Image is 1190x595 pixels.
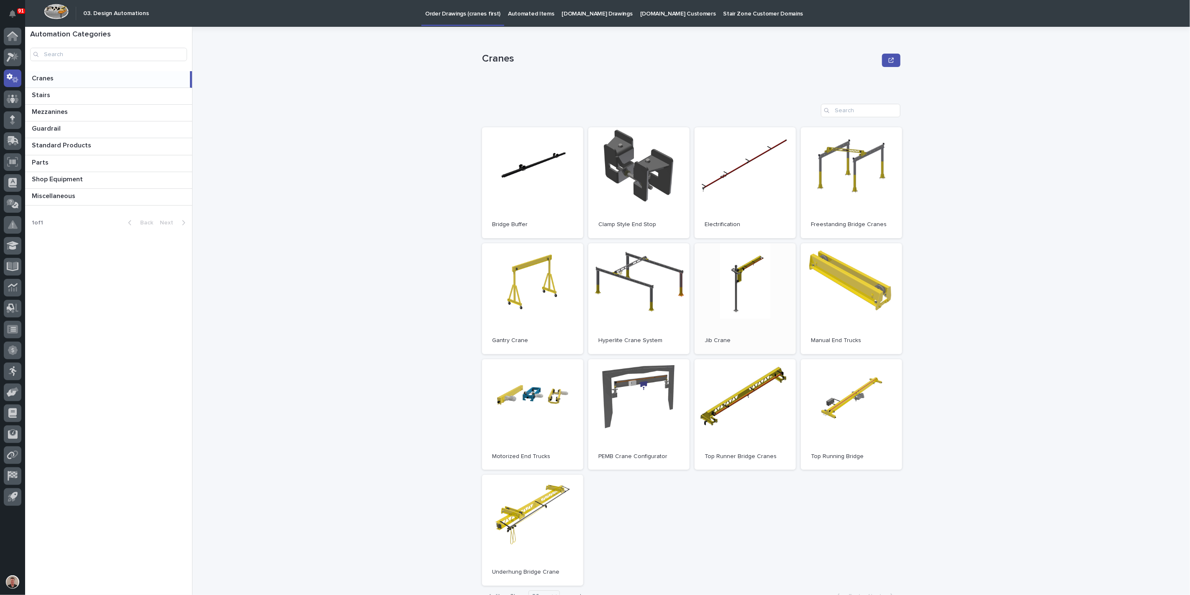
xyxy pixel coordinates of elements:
[25,189,192,206] a: MiscellaneousMiscellaneous
[32,106,69,116] p: Mezzanines
[32,191,77,200] p: Miscellaneous
[10,10,21,23] div: Notifications91
[25,121,192,138] a: GuardrailGuardrail
[121,219,156,227] button: Back
[492,453,573,460] p: Motorized End Trucks
[32,90,52,99] p: Stairs
[811,453,892,460] p: Top Running Bridge
[588,127,690,238] a: Clamp Style End Stop
[25,138,192,155] a: Standard ProductsStandard Products
[18,8,24,14] p: 91
[25,213,50,233] p: 1 of 1
[25,88,192,105] a: StairsStairs
[705,453,786,460] p: Top Runner Bridge Cranes
[598,221,680,228] p: Clamp Style End Stop
[482,53,879,65] p: Cranes
[30,48,187,61] input: Search
[801,243,902,354] a: Manual End Trucks
[4,573,21,591] button: users-avatar
[32,73,55,82] p: Cranes
[156,219,192,227] button: Next
[4,5,21,23] button: Notifications
[44,4,69,19] img: Workspace Logo
[598,337,680,344] p: Hyperlite Crane System
[588,243,690,354] a: Hyperlite Crane System
[705,221,786,228] p: Electrification
[492,337,573,344] p: Gantry Crane
[492,569,573,576] p: Underhung Bridge Crane
[25,105,192,121] a: MezzaninesMezzanines
[482,475,583,586] a: Underhung Bridge Crane
[25,172,192,189] a: Shop EquipmentShop Equipment
[695,127,796,238] a: Electrification
[32,140,93,149] p: Standard Products
[588,359,690,470] a: PEMB Crane Configurator
[598,453,680,460] p: PEMB Crane Configurator
[695,359,796,470] a: Top Runner Bridge Cranes
[811,337,892,344] p: Manual End Trucks
[25,155,192,172] a: PartsParts
[492,221,573,228] p: Bridge Buffer
[695,243,796,354] a: Jib Crane
[30,30,187,39] h1: Automation Categories
[482,127,583,238] a: Bridge Buffer
[705,337,786,344] p: Jib Crane
[32,174,85,183] p: Shop Equipment
[135,220,153,226] span: Back
[801,127,902,238] a: Freestanding Bridge Cranes
[482,243,583,354] a: Gantry Crane
[821,104,900,117] input: Search
[32,123,62,133] p: Guardrail
[801,359,902,470] a: Top Running Bridge
[32,157,50,167] p: Parts
[811,221,892,228] p: Freestanding Bridge Cranes
[160,220,178,226] span: Next
[482,359,583,470] a: Motorized End Trucks
[25,71,192,88] a: CranesCranes
[83,10,149,17] h2: 03. Design Automations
